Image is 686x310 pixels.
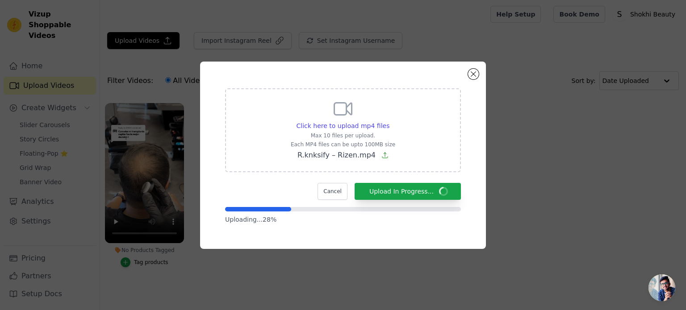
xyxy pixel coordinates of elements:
span: Click here to upload mp4 files [297,122,390,129]
span: R.knksify – Rizen.mp4 [297,151,376,159]
p: Uploading... 28 % [225,215,461,224]
button: Upload In Progress... [355,183,461,200]
button: Cancel [318,183,347,200]
p: Each MP4 files can be upto 100MB size [291,141,395,148]
div: Open chat [648,274,675,301]
button: Close modal [468,69,479,79]
p: Max 10 files per upload. [291,132,395,139]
